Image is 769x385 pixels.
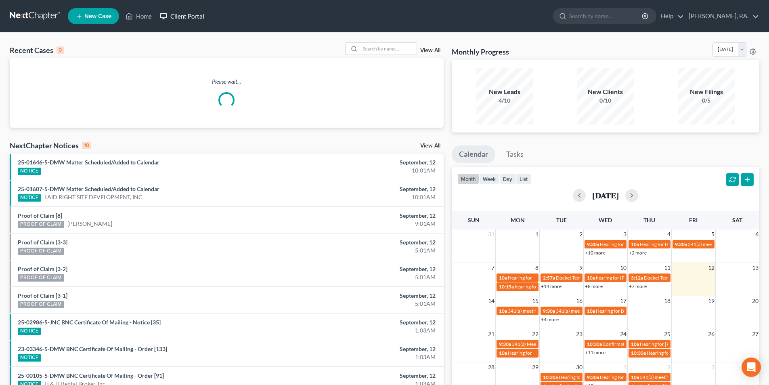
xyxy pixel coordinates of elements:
[629,250,647,256] a: +2 more
[512,341,590,347] span: 341(a) Meeting for [PERSON_NAME]
[468,217,480,223] span: Sun
[619,329,627,339] span: 24
[487,362,495,372] span: 28
[302,220,436,228] div: 9:01AM
[559,374,583,380] span: Hearing for
[710,362,715,372] span: 3
[647,350,725,356] span: Hearing for Hoopers Distributing LLC
[18,248,64,255] div: PROOF OF CLAIM
[678,87,735,97] div: New Filings
[487,296,495,306] span: 14
[587,374,599,380] span: 9:30a
[622,362,627,372] span: 1
[57,46,64,54] div: 0
[487,329,495,339] span: 21
[18,345,167,352] a: 23-03346-5-DMW BNC Certificate Of Mailing - Order [133]
[556,275,628,281] span: Docket Text: for [PERSON_NAME]
[18,265,67,272] a: Proof of Claim [3-2]
[479,173,499,184] button: week
[18,212,62,219] a: Proof of Claim [8]
[499,308,507,314] span: 10a
[18,301,64,308] div: PROOF OF CLAIM
[302,353,436,361] div: 1:03AM
[587,241,599,247] span: 9:30a
[18,328,41,335] div: NOTICE
[751,263,759,273] span: 13
[587,275,595,281] span: 10a
[592,191,619,200] h2: [DATE]
[18,274,64,282] div: PROOF OF CLAIM
[631,350,646,356] span: 10:30a
[578,229,583,239] span: 2
[619,263,627,273] span: 10
[515,284,624,290] span: hearing for [PERSON_NAME] and [PERSON_NAME]
[67,220,112,228] a: [PERSON_NAME]
[575,329,583,339] span: 23
[534,229,539,239] span: 1
[302,212,436,220] div: September, 12
[663,263,671,273] span: 11
[302,326,436,335] div: 1:03AM
[707,329,715,339] span: 26
[499,284,514,290] span: 10:15a
[666,229,671,239] span: 4
[600,241,663,247] span: Hearing for [PERSON_NAME]
[643,217,655,223] span: Thu
[585,349,606,356] a: +11 more
[543,308,555,314] span: 9:30a
[663,329,671,339] span: 25
[302,265,436,273] div: September, 12
[543,275,555,281] span: 2:57a
[541,283,562,289] a: +14 more
[585,283,603,289] a: +8 more
[18,194,41,202] div: NOTICE
[644,275,716,281] span: Docket Text: for [PERSON_NAME]
[541,316,559,322] a: +4 more
[531,329,539,339] span: 22
[156,9,208,23] a: Client Portal
[18,319,161,326] a: 25-02986-5-JNC BNC Certificate Of Mailing - Notice [35]
[452,47,509,57] h3: Monthly Progress
[490,263,495,273] span: 7
[585,250,606,256] a: +10 more
[732,217,742,223] span: Sat
[18,185,159,192] a: 25-01607-5-DMW Matter Scheduled/Added to Calendar
[534,263,539,273] span: 8
[508,275,532,281] span: Hearing for
[18,239,67,246] a: Proof of Claim [3-3]
[629,283,647,289] a: +7 more
[685,9,759,23] a: [PERSON_NAME], P.A.
[742,358,761,377] div: Open Intercom Messenger
[666,362,671,372] span: 2
[18,372,164,379] a: 25-00105-5-DMW BNC Certificate Of Mailing - Order [91]
[631,374,639,380] span: 10a
[751,329,759,339] span: 27
[302,185,436,193] div: September, 12
[420,48,440,53] a: View All
[302,372,436,380] div: September, 12
[631,241,639,247] span: 10a
[577,97,634,105] div: 0/10
[420,143,440,149] a: View All
[360,43,417,55] input: Search by name...
[543,374,558,380] span: 10:30a
[751,296,759,306] span: 20
[569,8,643,23] input: Search by name...
[18,168,41,175] div: NOTICE
[578,263,583,273] span: 9
[575,296,583,306] span: 16
[663,296,671,306] span: 18
[302,345,436,353] div: September, 12
[622,229,627,239] span: 3
[575,362,583,372] span: 30
[531,296,539,306] span: 15
[619,296,627,306] span: 17
[599,217,612,223] span: Wed
[122,9,156,23] a: Home
[302,238,436,246] div: September, 12
[754,229,759,239] span: 6
[556,217,567,223] span: Tue
[302,292,436,300] div: September, 12
[596,308,666,314] span: Hearing for Bull City Designs, LLC
[302,166,436,175] div: 10:01AM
